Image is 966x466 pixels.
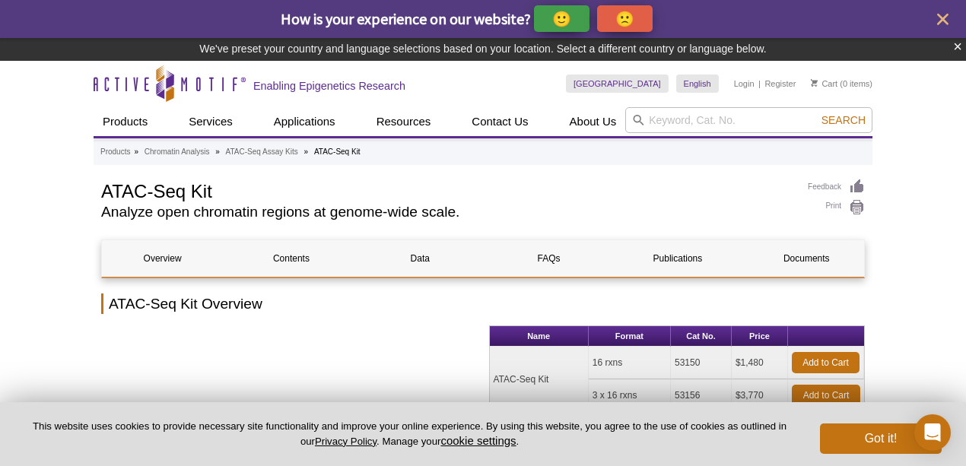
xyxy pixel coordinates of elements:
[561,107,626,136] a: About Us
[215,147,220,156] li: »
[360,240,481,277] a: Data
[764,78,796,89] a: Register
[462,107,537,136] a: Contact Us
[490,347,589,412] td: ATAC-Seq Kit
[821,114,866,126] span: Search
[671,347,732,379] td: 53150
[253,79,405,93] h2: Enabling Epigenetics Research
[102,240,223,277] a: Overview
[552,9,571,28] p: 🙂
[566,74,669,93] a: [GEOGRAPHIC_DATA]
[914,414,951,451] div: Open Intercom Messenger
[792,352,860,373] a: Add to Cart
[101,179,793,201] h1: ATAC-Seq Kit
[589,347,671,379] td: 16 rxns
[676,74,719,93] a: English
[746,240,867,277] a: Documents
[732,347,788,379] td: $1,480
[732,326,788,347] th: Price
[808,199,865,216] a: Print
[615,9,634,28] p: 🙁
[589,379,671,412] td: 3 x 16 rxns
[732,379,788,412] td: $3,770
[145,145,210,159] a: Chromatin Analysis
[315,436,377,447] a: Privacy Policy
[953,38,962,55] button: ×
[440,434,516,447] button: cookie settings
[488,240,609,277] a: FAQs
[367,107,440,136] a: Resources
[811,74,872,93] li: (0 items)
[101,205,793,219] h2: Analyze open chromatin regions at genome-wide scale.
[265,107,345,136] a: Applications
[792,385,860,406] a: Add to Cart
[734,78,755,89] a: Login
[134,147,138,156] li: »
[625,107,872,133] input: Keyword, Cat. No.
[671,379,732,412] td: 53156
[180,107,242,136] a: Services
[230,240,351,277] a: Contents
[94,107,157,136] a: Products
[811,79,818,87] img: Your Cart
[820,423,942,454] button: Got it!
[808,179,865,195] a: Feedback
[811,78,837,89] a: Cart
[817,113,870,127] button: Search
[589,326,671,347] th: Format
[758,74,761,93] li: |
[304,147,309,156] li: »
[490,326,589,347] th: Name
[617,240,738,277] a: Publications
[281,9,531,28] span: How is your experience on our website?
[101,293,865,314] h2: ATAC-Seq Kit Overview
[24,420,795,449] p: This website uses cookies to provide necessary site functionality and improve your online experie...
[314,147,361,156] li: ATAC-Seq Kit
[226,145,298,159] a: ATAC-Seq Assay Kits
[933,10,952,29] button: close
[100,145,130,159] a: Products
[671,326,732,347] th: Cat No.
